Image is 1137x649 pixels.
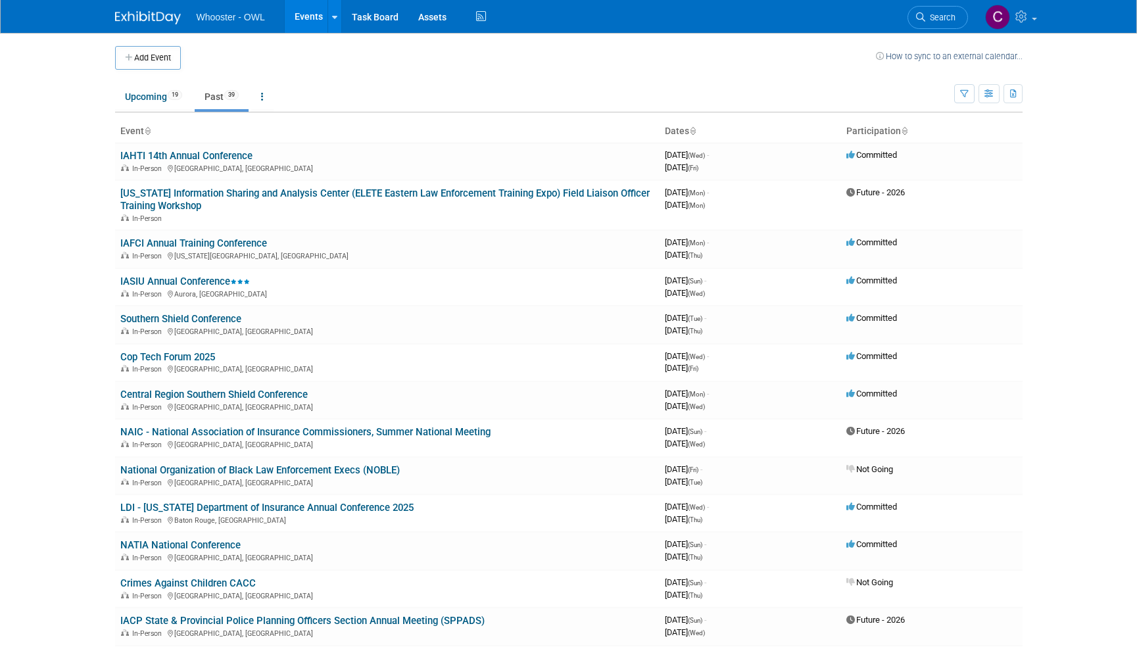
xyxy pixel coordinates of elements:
[665,288,705,298] span: [DATE]
[846,426,905,436] span: Future - 2026
[121,403,129,410] img: In-Person Event
[120,276,250,287] a: IASIU Annual Conference
[115,120,660,143] th: Event
[901,126,907,136] a: Sort by Participation Type
[665,426,706,436] span: [DATE]
[688,579,702,587] span: (Sun)
[925,12,956,22] span: Search
[846,276,897,285] span: Committed
[121,290,129,297] img: In-Person Event
[665,615,706,625] span: [DATE]
[846,187,905,197] span: Future - 2026
[121,252,129,258] img: In-Person Event
[120,615,485,627] a: IACP State & Provincial Police Planning Officers Section Annual Meeting (SPPADS)
[120,426,491,438] a: NAIC - National Association of Insurance Commissioners, Summer National Meeting
[704,313,706,323] span: -
[120,502,414,514] a: LDI - [US_STATE] Department of Insurance Annual Conference 2025
[132,327,166,336] span: In-Person
[688,202,705,209] span: (Mon)
[115,84,192,109] a: Upcoming19
[120,552,654,562] div: [GEOGRAPHIC_DATA], [GEOGRAPHIC_DATA]
[224,90,239,100] span: 39
[120,237,267,249] a: IAFCI Annual Training Conference
[704,539,706,549] span: -
[132,214,166,223] span: In-Person
[665,250,702,260] span: [DATE]
[665,439,705,448] span: [DATE]
[120,363,654,373] div: [GEOGRAPHIC_DATA], [GEOGRAPHIC_DATA]
[120,464,400,476] a: National Organization of Black Law Enforcement Execs (NOBLE)
[115,11,181,24] img: ExhibitDay
[688,541,702,548] span: (Sun)
[688,554,702,561] span: (Thu)
[132,164,166,173] span: In-Person
[704,615,706,625] span: -
[120,439,654,449] div: [GEOGRAPHIC_DATA], [GEOGRAPHIC_DATA]
[985,5,1010,30] img: Clare Louise Southcombe
[846,389,897,398] span: Committed
[665,577,706,587] span: [DATE]
[665,351,709,361] span: [DATE]
[688,617,702,624] span: (Sun)
[120,250,654,260] div: [US_STATE][GEOGRAPHIC_DATA], [GEOGRAPHIC_DATA]
[121,365,129,372] img: In-Person Event
[688,353,705,360] span: (Wed)
[688,277,702,285] span: (Sun)
[120,577,256,589] a: Crimes Against Children CACC
[120,313,241,325] a: Southern Shield Conference
[688,504,705,511] span: (Wed)
[688,629,705,637] span: (Wed)
[120,162,654,173] div: [GEOGRAPHIC_DATA], [GEOGRAPHIC_DATA]
[688,428,702,435] span: (Sun)
[846,150,897,160] span: Committed
[132,479,166,487] span: In-Person
[144,126,151,136] a: Sort by Event Name
[120,325,654,336] div: [GEOGRAPHIC_DATA], [GEOGRAPHIC_DATA]
[665,477,702,487] span: [DATE]
[121,629,129,636] img: In-Person Event
[120,187,650,212] a: [US_STATE] Information Sharing and Analysis Center (ELETE Eastern Law Enforcement Training Expo) ...
[120,288,654,299] div: Aurora, [GEOGRAPHIC_DATA]
[665,276,706,285] span: [DATE]
[688,252,702,259] span: (Thu)
[688,189,705,197] span: (Mon)
[120,389,308,400] a: Central Region Southern Shield Conference
[665,363,698,373] span: [DATE]
[665,502,709,512] span: [DATE]
[120,351,215,363] a: Cop Tech Forum 2025
[665,464,702,474] span: [DATE]
[665,162,698,172] span: [DATE]
[846,313,897,323] span: Committed
[846,351,897,361] span: Committed
[846,502,897,512] span: Committed
[120,401,654,412] div: [GEOGRAPHIC_DATA], [GEOGRAPHIC_DATA]
[197,12,265,22] span: Whooster - OWL
[689,126,696,136] a: Sort by Start Date
[168,90,182,100] span: 19
[688,516,702,523] span: (Thu)
[665,325,702,335] span: [DATE]
[665,401,705,411] span: [DATE]
[688,479,702,486] span: (Tue)
[121,441,129,447] img: In-Person Event
[707,187,709,197] span: -
[688,365,698,372] span: (Fri)
[121,592,129,598] img: In-Person Event
[688,290,705,297] span: (Wed)
[665,552,702,562] span: [DATE]
[846,577,893,587] span: Not Going
[120,514,654,525] div: Baton Rouge, [GEOGRAPHIC_DATA]
[121,554,129,560] img: In-Person Event
[707,389,709,398] span: -
[665,187,709,197] span: [DATE]
[115,46,181,70] button: Add Event
[121,214,129,221] img: In-Person Event
[846,464,893,474] span: Not Going
[120,590,654,600] div: [GEOGRAPHIC_DATA], [GEOGRAPHIC_DATA]
[665,237,709,247] span: [DATE]
[121,327,129,334] img: In-Person Event
[688,441,705,448] span: (Wed)
[688,466,698,473] span: (Fri)
[688,239,705,247] span: (Mon)
[195,84,249,109] a: Past39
